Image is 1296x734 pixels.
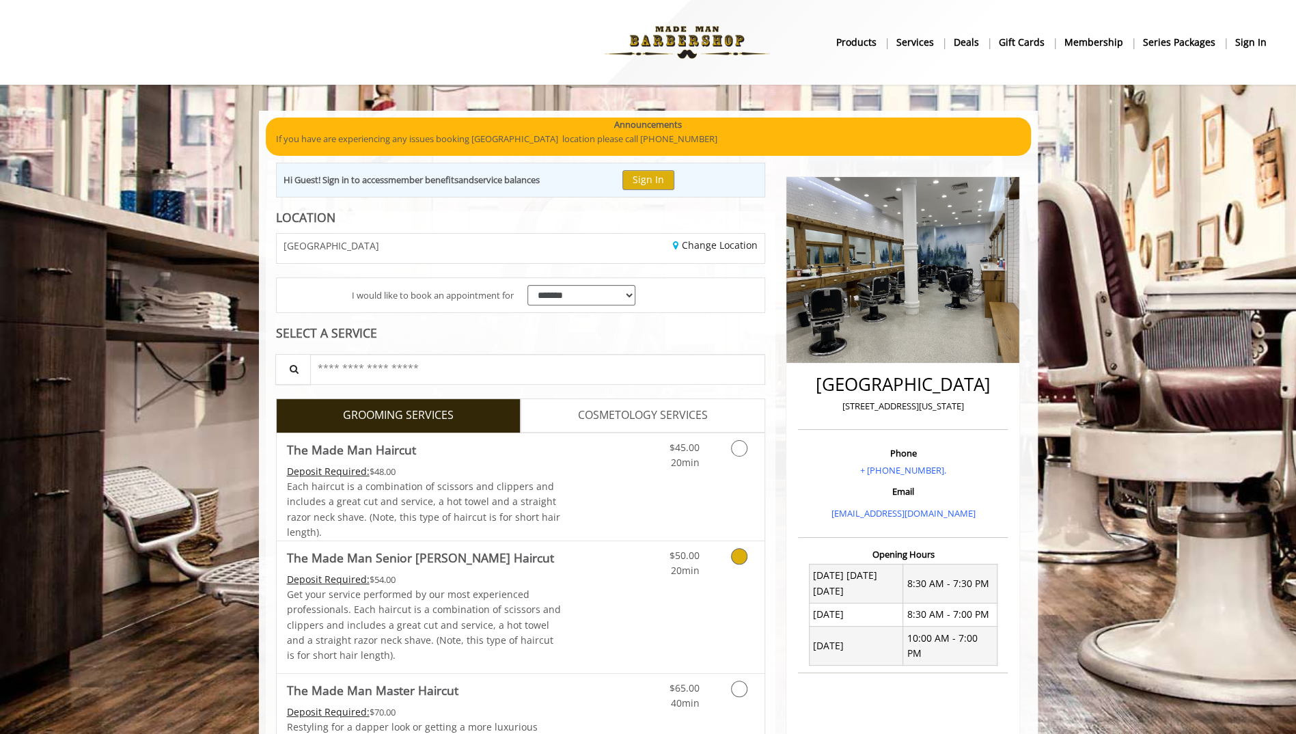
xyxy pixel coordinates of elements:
span: This service needs some Advance to be paid before we block your appointment [287,573,370,586]
span: This service needs some Advance to be paid before we block your appointment [287,465,370,478]
h3: Opening Hours [798,549,1008,559]
a: ServicesServices [887,32,944,52]
p: If you have are experiencing any issues booking [GEOGRAPHIC_DATA] location please call [PHONE_NUM... [276,132,1021,146]
span: 40min [670,696,699,709]
span: Each haircut is a combination of scissors and clippers and includes a great cut and service, a ho... [287,480,560,539]
b: service balances [474,174,540,186]
span: $65.00 [669,681,699,694]
td: [DATE] [809,627,903,666]
button: Service Search [275,354,311,385]
b: sign in [1235,35,1267,50]
h2: [GEOGRAPHIC_DATA] [801,375,1004,394]
b: Membership [1064,35,1123,50]
a: DealsDeals [944,32,989,52]
div: Hi Guest! Sign in to access and [284,173,540,187]
div: $48.00 [287,464,562,479]
a: Change Location [673,239,758,252]
span: I would like to book an appointment for [352,288,514,303]
b: Services [896,35,934,50]
span: $50.00 [669,549,699,562]
td: 8:30 AM - 7:00 PM [903,603,997,626]
span: 20min [670,564,699,577]
span: 20min [670,456,699,469]
b: Announcements [614,118,682,132]
b: products [836,35,877,50]
b: The Made Man Master Haircut [287,681,458,700]
b: The Made Man Senior [PERSON_NAME] Haircut [287,548,554,567]
b: LOCATION [276,209,335,226]
td: 10:00 AM - 7:00 PM [903,627,997,666]
b: Series packages [1143,35,1215,50]
td: 8:30 AM - 7:30 PM [903,564,997,603]
h3: Phone [801,448,1004,458]
b: member benefits [388,174,458,186]
a: Gift cardsgift cards [989,32,1055,52]
span: $45.00 [669,441,699,454]
a: sign insign in [1226,32,1276,52]
b: The Made Man Haircut [287,440,416,459]
div: SELECT A SERVICE [276,327,766,340]
a: Series packagesSeries packages [1133,32,1226,52]
a: + [PHONE_NUMBER]. [860,464,946,476]
p: Get your service performed by our most experienced professionals. Each haircut is a combination o... [287,587,562,664]
b: gift cards [999,35,1045,50]
td: [DATE] [809,603,903,626]
b: Deals [954,35,979,50]
span: COSMETOLOGY SERVICES [578,407,708,424]
p: [STREET_ADDRESS][US_STATE] [801,399,1004,413]
button: Sign In [622,170,674,190]
div: $54.00 [287,572,562,587]
a: [EMAIL_ADDRESS][DOMAIN_NAME] [831,507,975,519]
a: MembershipMembership [1055,32,1133,52]
img: Made Man Barbershop logo [593,5,781,80]
a: Productsproducts [827,32,887,52]
td: [DATE] [DATE] [DATE] [809,564,903,603]
span: [GEOGRAPHIC_DATA] [284,241,379,251]
span: GROOMING SERVICES [343,407,454,424]
div: $70.00 [287,705,562,720]
h3: Email [801,487,1004,496]
span: This service needs some Advance to be paid before we block your appointment [287,705,370,718]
